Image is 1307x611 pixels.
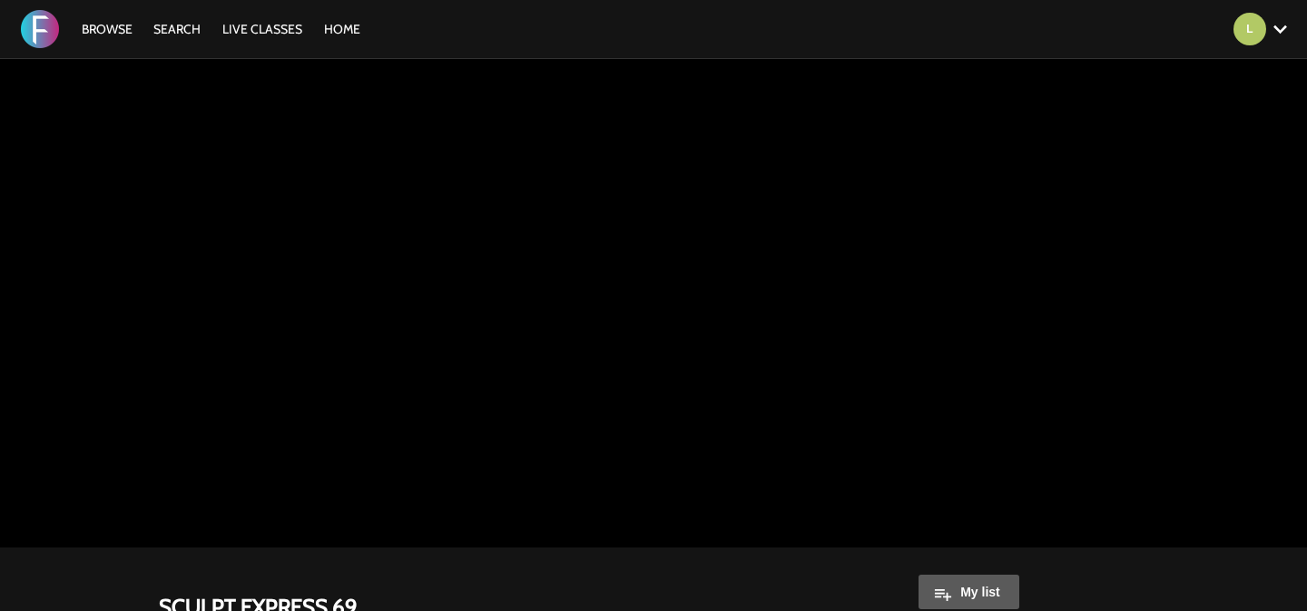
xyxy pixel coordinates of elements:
[213,21,311,37] a: LIVE CLASSES
[21,10,59,48] img: FORMATION
[144,21,210,37] a: Search
[73,21,142,37] a: Browse
[919,575,1019,609] button: My list
[73,20,370,38] nav: Primary
[315,21,369,37] a: HOME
